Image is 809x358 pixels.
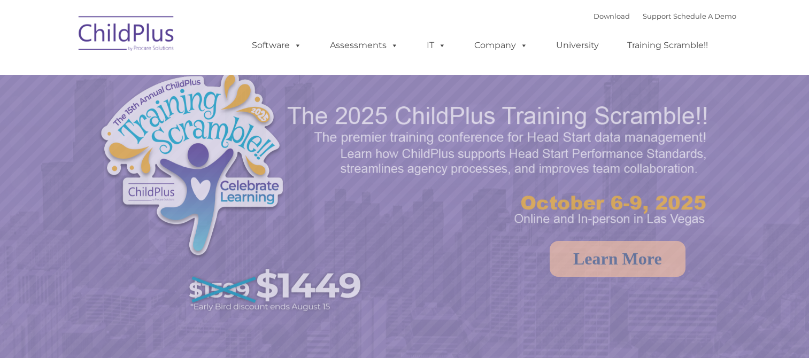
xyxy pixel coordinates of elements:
a: Support [643,12,671,20]
font: | [594,12,736,20]
a: Schedule A Demo [673,12,736,20]
a: Assessments [319,35,409,56]
img: ChildPlus by Procare Solutions [73,9,180,62]
a: Learn More [550,241,685,277]
a: Company [464,35,538,56]
a: University [545,35,610,56]
a: Training Scramble!! [617,35,719,56]
a: Download [594,12,630,20]
a: IT [416,35,457,56]
a: Software [241,35,312,56]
